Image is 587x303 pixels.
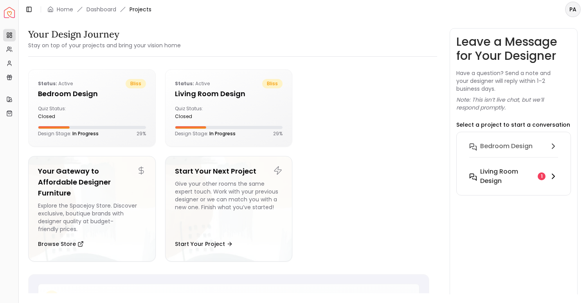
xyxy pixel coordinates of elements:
[566,2,580,16] span: PA
[47,5,151,13] nav: breadcrumb
[175,166,283,177] h5: Start Your Next Project
[175,80,194,87] b: Status:
[565,2,581,17] button: PA
[175,180,283,233] div: Give your other rooms the same expert touch. Work with your previous designer or we can match you...
[463,164,564,189] button: Living Room design1
[126,79,146,88] span: bliss
[38,79,73,88] p: active
[28,28,181,41] h3: Your Design Journey
[480,167,535,186] h6: Living Room design
[456,121,570,129] p: Select a project to start a conversation
[209,130,236,137] span: In Progress
[463,138,564,164] button: Bedroom design
[86,5,116,13] a: Dashboard
[38,202,146,233] div: Explore the Spacejoy Store. Discover exclusive, boutique brands with designer quality at budget-f...
[28,41,181,49] small: Stay on top of your projects and bring your vision home
[456,69,571,93] p: Have a question? Send a note and your designer will reply within 1–2 business days.
[175,113,226,120] div: closed
[38,166,146,199] h5: Your Gateway to Affordable Designer Furniture
[57,5,73,13] a: Home
[38,131,99,137] p: Design Stage:
[175,88,283,99] h5: Living Room design
[72,130,99,137] span: In Progress
[38,113,89,120] div: closed
[456,35,571,63] h3: Leave a Message for Your Designer
[538,172,546,180] div: 1
[175,236,233,252] button: Start Your Project
[456,96,571,111] p: Note: This isn’t live chat, but we’ll respond promptly.
[4,7,15,18] a: Spacejoy
[273,131,283,137] p: 29 %
[38,236,84,252] button: Browse Store
[165,156,293,262] a: Start Your Next ProjectGive your other rooms the same expert touch. Work with your previous desig...
[137,131,146,137] p: 29 %
[63,292,166,303] h5: Need Help with Your Design?
[175,79,210,88] p: active
[38,88,146,99] h5: Bedroom design
[4,7,15,18] img: Spacejoy Logo
[175,106,226,120] div: Quiz Status:
[38,106,89,120] div: Quiz Status:
[262,79,283,88] span: bliss
[28,156,156,262] a: Your Gateway to Affordable Designer FurnitureExplore the Spacejoy Store. Discover exclusive, bout...
[38,80,57,87] b: Status:
[175,131,236,137] p: Design Stage:
[130,5,151,13] span: Projects
[480,142,533,151] h6: Bedroom design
